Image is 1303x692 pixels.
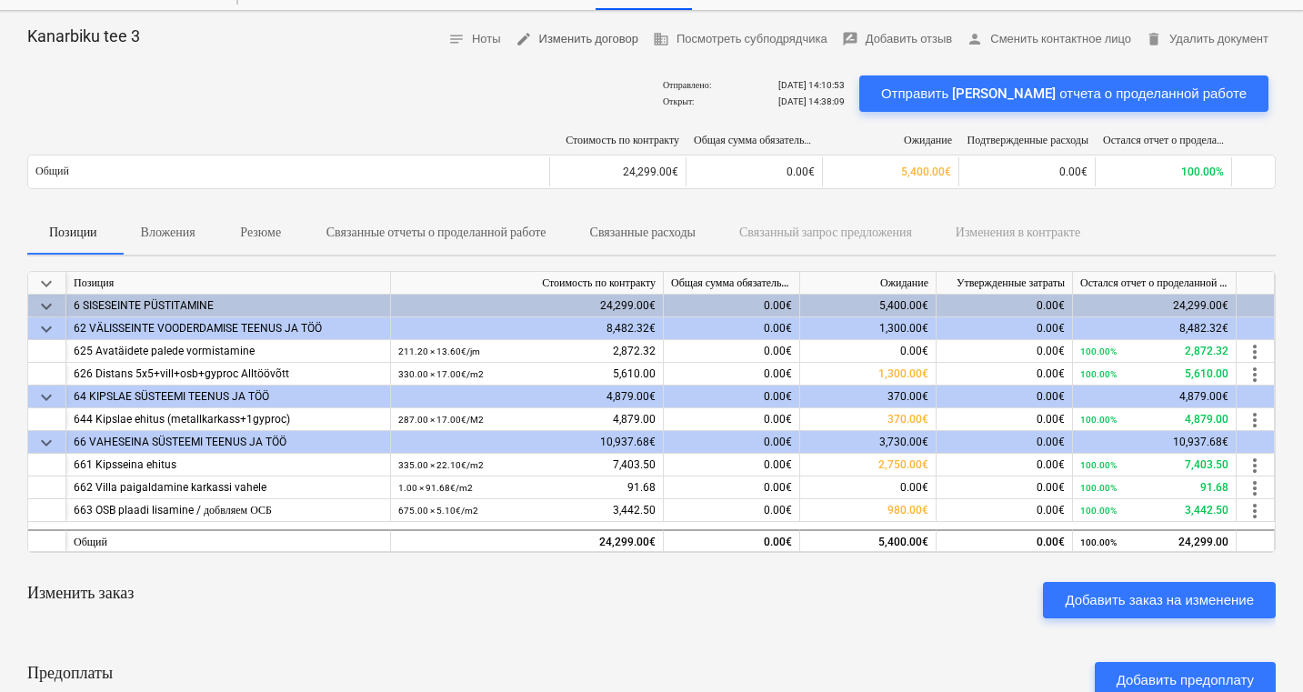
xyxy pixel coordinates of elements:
[516,29,638,50] span: Изменить договор
[1146,29,1268,50] span: Удалить документ
[663,95,695,107] p: Открыт :
[664,317,800,340] div: 0.00€
[1244,364,1266,386] span: more_vert
[516,31,532,47] span: edit
[1244,341,1266,363] span: more_vert
[959,25,1138,54] button: Сменить контактное лицо
[664,386,800,408] div: 0.00€
[66,272,391,295] div: Позиция
[664,272,800,295] div: Общая сумма обязательств
[35,386,57,408] span: keyboard_arrow_down
[764,481,792,494] span: 0.00€
[391,431,664,454] div: 10,937.68€
[1080,340,1228,363] div: 2,872.32
[937,431,1073,454] div: 0.00€
[74,386,383,408] div: 64 KIPSLAE SÜSTEEMI TEENUS JA TÖÖ
[967,29,1131,50] span: Сменить контактное лицо
[937,529,1073,552] div: 0.00€
[35,296,57,317] span: keyboard_arrow_down
[326,223,546,242] p: Связанные отчеты о проделанной работе
[398,483,473,493] small: 1.00 × 91.68€ / m2
[1080,476,1228,499] div: 91.68
[74,363,383,386] div: 626 Distans 5x5+vill+osb+gyproc Alltöövõtt
[398,499,656,522] div: 3,442.50
[35,164,69,179] p: Общий
[398,408,656,431] div: 4,879.00
[27,25,140,47] p: Kanarbiku tee 3
[391,529,664,552] div: 24,299.00€
[1244,477,1266,499] span: more_vert
[74,431,383,454] div: 66 VAHESEINA SÜSTEEMI TEENUS JA TÖÖ
[1073,317,1237,340] div: 8,482.32€
[800,529,937,552] div: 5,400.00€
[508,25,646,54] button: Изменить договор
[842,29,953,50] span: Добавить отзыв
[398,415,484,425] small: 287.00 × 17.00€ / M2
[1043,582,1276,618] button: Добавить заказ на изменение
[74,499,383,522] div: 663 OSB plaadi lisamine / добвляем ОСБ
[35,318,57,340] span: keyboard_arrow_down
[764,413,792,426] span: 0.00€
[835,25,960,54] button: Добавить отзыв
[141,223,195,242] p: Вложения
[398,340,656,363] div: 2,872.32
[887,413,928,426] span: 370.00€
[398,476,656,499] div: 91.68
[398,369,484,379] small: 330.00 × 17.00€ / m2
[1244,455,1266,476] span: more_vert
[937,295,1073,317] div: 0.00€
[1181,165,1224,178] span: 100.00%
[398,506,478,516] small: 675.00 × 5.10€ / m2
[878,458,928,471] span: 2,750.00€
[1073,386,1237,408] div: 4,879.00€
[35,432,57,454] span: keyboard_arrow_down
[1080,460,1117,470] small: 100.00%
[664,529,800,552] div: 0.00€
[1080,537,1117,547] small: 100.00%
[1080,531,1228,554] div: 24,299.00
[764,458,792,471] span: 0.00€
[901,165,951,178] span: 5,400.00€
[967,134,1088,147] div: Подтвержденные расходы
[557,134,679,147] div: Стоимость по контракту
[653,31,669,47] span: business
[1059,165,1088,178] span: 0.00€
[967,31,983,47] span: person
[35,273,57,295] span: keyboard_arrow_down
[66,529,391,552] div: Общий
[74,476,383,499] div: 662 Villa paigaldamine karkassi vahele
[391,386,664,408] div: 4,879.00€
[391,317,664,340] div: 8,482.32€
[937,272,1073,295] div: Утвержденные затраты
[664,431,800,454] div: 0.00€
[1244,409,1266,431] span: more_vert
[778,79,845,91] p: [DATE] 14:10:53
[398,346,480,356] small: 211.20 × 13.60€ / jm
[1037,481,1065,494] span: 0.00€
[764,345,792,357] span: 0.00€
[764,504,792,516] span: 0.00€
[448,31,465,47] span: notes
[1080,483,1117,493] small: 100.00%
[1037,413,1065,426] span: 0.00€
[937,386,1073,408] div: 0.00€
[787,165,815,178] span: 0.00€
[1037,458,1065,471] span: 0.00€
[778,95,845,107] p: [DATE] 14:38:09
[1244,500,1266,522] span: more_vert
[441,25,508,54] button: Ноты
[859,75,1268,112] button: Отправить [PERSON_NAME] отчета о проделанной работе
[878,367,928,380] span: 1,300.00€
[590,223,696,242] p: Связанные расходы
[881,82,1247,105] div: Отправить [PERSON_NAME] отчета о проделанной работе
[398,454,656,476] div: 7,403.50
[549,157,686,186] div: 24,299.00€
[663,79,711,91] p: Отправлено :
[1073,295,1237,317] div: 24,299.00€
[830,134,952,147] div: Ожидание
[694,134,816,147] div: Общая сумма обязательств
[74,317,383,340] div: 62 VÄLISSEINTE VOODERDAMISE TEENUS JA TÖÖ
[1037,504,1065,516] span: 0.00€
[1073,272,1237,295] div: Остался отчет о проделанной работе
[664,295,800,317] div: 0.00€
